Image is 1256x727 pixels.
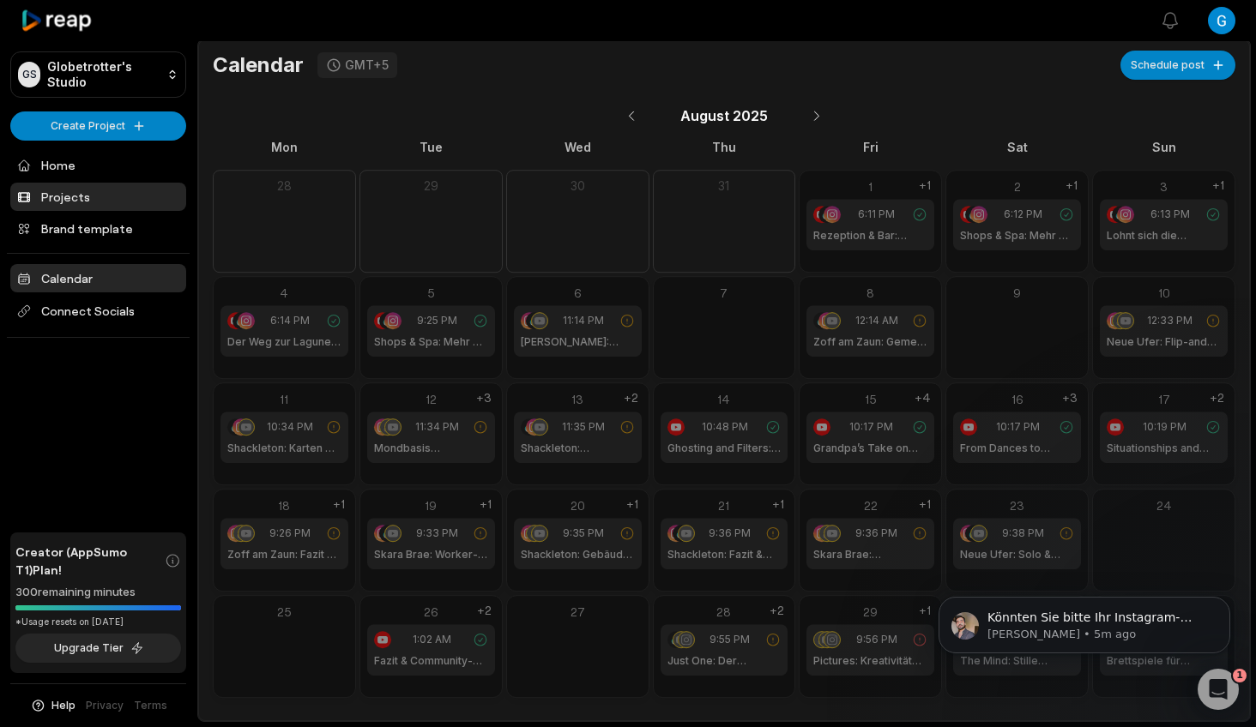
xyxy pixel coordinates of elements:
div: 5 [367,284,495,302]
h1: Neue Ufer: Solo & Interaktion [960,547,1074,562]
span: 6:12 PM [1004,207,1042,222]
span: 1:02 AM [413,632,451,647]
span: 1 [1233,669,1247,682]
div: 6 [514,284,642,302]
div: Tue [359,138,503,156]
div: 10 [1100,284,1228,302]
a: Brand template [10,214,186,243]
h1: Shops & Spa: Mehr als nur Übernachten [374,334,488,350]
div: 15 [806,390,934,408]
h1: [PERSON_NAME]: Shuttle-Phase erklärt [521,334,635,350]
a: Projects [10,183,186,211]
h1: Shops & Spa: Mehr als nur Übernachten [960,228,1074,243]
div: Wed [506,138,649,156]
h1: Calendar [213,52,304,78]
div: Mon [213,138,356,156]
div: Fri [799,138,942,156]
h1: Rezeption & Bar: Erster Eindruck [813,228,927,243]
span: 12:33 PM [1147,313,1193,328]
div: 11 [220,390,348,408]
div: 30 [514,177,642,195]
div: 27 [514,603,642,621]
span: 11:14 PM [563,313,604,328]
span: Connect Socials [10,296,186,327]
div: 28 [661,603,788,621]
a: Privacy [86,698,124,713]
div: 20 [514,496,642,514]
h1: Situationships and Dating Confusion [1107,441,1221,456]
span: 6:14 PM [270,313,310,328]
div: 13 [514,390,642,408]
div: 4 [220,284,348,302]
a: Calendar [10,264,186,292]
span: 9:35 PM [563,526,604,541]
span: 9:36 PM [855,526,897,541]
span: August 2025 [680,105,768,126]
span: 12:14 AM [855,313,898,328]
a: Terms [134,698,167,713]
div: 9 [953,284,1081,302]
span: 10:17 PM [849,419,893,435]
div: 28 [220,177,348,195]
div: *Usage resets on [DATE] [15,616,181,628]
h1: From Dances to Swipes: Dating Evolution [960,441,1074,456]
span: 11:35 PM [562,419,605,435]
div: 26 [367,603,495,621]
span: 9:55 PM [710,632,750,647]
h1: Zoff am Zaun: Gemein & taktisch [813,334,927,350]
div: 29 [806,603,934,621]
span: 6:11 PM [858,207,895,222]
button: Help [30,698,75,713]
span: 9:56 PM [856,632,897,647]
div: 7 [661,284,788,302]
div: 2 [953,177,1081,195]
h1: Grandpa’s Take on Modern Dating Apps [813,441,927,456]
div: 31 [661,177,788,195]
div: Sat [945,138,1089,156]
span: 10:17 PM [996,419,1040,435]
span: 11:34 PM [415,419,459,435]
span: 10:48 PM [702,419,748,435]
div: 19 [367,496,495,514]
h1: Zoff am Zaun: Fazit & Überraschung [227,547,341,562]
h1: Lohnt sich die [GEOGRAPHIC_DATA]? [1107,228,1223,243]
button: Create Project [10,111,186,141]
h1: Shackleton: Konzernaktionen & Boni [521,441,635,456]
h1: Shackleton: Fazit & Empfehlung [667,547,782,562]
div: Thu [653,138,796,156]
iframe: Intercom live chat [1198,669,1239,710]
span: 10:19 PM [1143,419,1187,435]
h1: Just One: Der Partykracher [667,653,782,669]
div: 14 [661,390,788,408]
div: GMT+5 [345,57,389,73]
div: 17 [1100,390,1228,408]
a: Home [10,151,186,179]
h1: Neue Ufer: Flip-and-Write erklärt [1107,334,1221,350]
div: 300 remaining minutes [15,584,181,601]
button: Schedule post [1120,51,1235,80]
div: 8 [806,284,934,302]
h1: Fazit & Community-Aufruf [374,653,488,669]
h1: Der Weg zur Lagune: Schweiß und Spaß [227,334,341,350]
div: 1 [806,177,934,195]
span: Creator (AppSumo T1) Plan! [15,543,165,579]
div: GS [18,62,40,87]
h1: Mondbasis [PERSON_NAME]: Einstieg [374,441,488,456]
h1: Skara Brae: Worker-Placement light [374,547,488,562]
div: 23 [953,496,1081,514]
div: 29 [367,177,495,195]
div: 25 [220,603,348,621]
div: 24 [1100,496,1228,514]
div: Sun [1092,138,1235,156]
button: Upgrade Tier [15,634,181,663]
h1: Ghosting and Filters: Modern Dating Woes [667,441,782,456]
span: 9:36 PM [709,526,751,541]
h1: Pictures: Kreativität am Tisch [813,653,927,669]
div: 21 [661,496,788,514]
span: 9:25 PM [417,313,457,328]
div: 16 [953,390,1081,408]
